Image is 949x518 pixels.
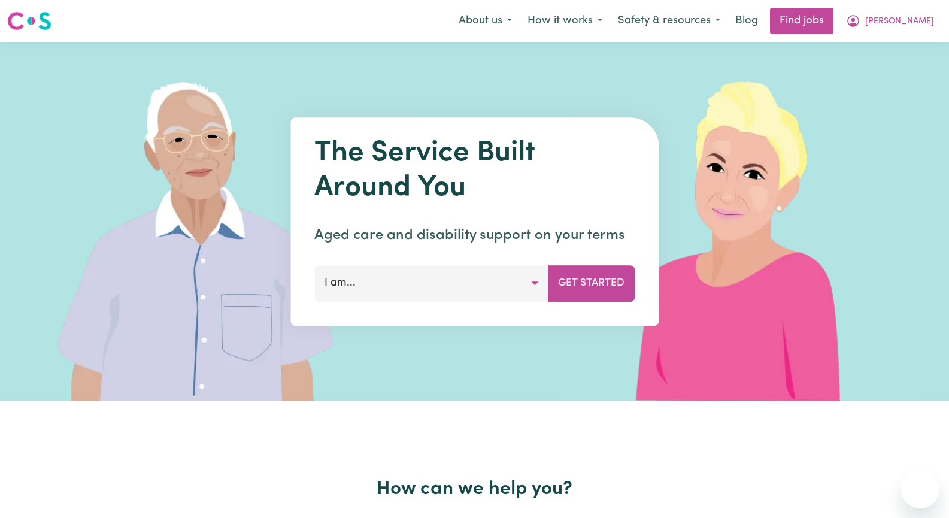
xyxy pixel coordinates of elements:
[314,265,548,301] button: I am...
[520,8,610,34] button: How it works
[87,478,863,501] h2: How can we help you?
[901,470,939,508] iframe: Button to launch messaging window
[451,8,520,34] button: About us
[548,265,635,301] button: Get Started
[7,10,51,32] img: Careseekers logo
[314,225,635,246] p: Aged care and disability support on your terms
[770,8,833,34] a: Find jobs
[838,8,942,34] button: My Account
[865,15,934,28] span: [PERSON_NAME]
[610,8,728,34] button: Safety & resources
[7,7,51,35] a: Careseekers logo
[728,8,765,34] a: Blog
[314,137,635,205] h1: The Service Built Around You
